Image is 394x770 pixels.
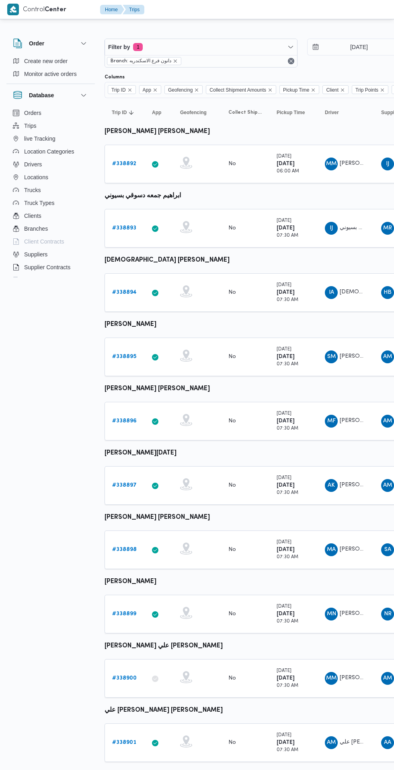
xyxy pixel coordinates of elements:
b: [PERSON_NAME] [PERSON_NAME] [105,129,210,135]
div: Isalam Ammad Abadaljlail Muhammad [325,286,338,299]
span: Suppliers [24,250,47,259]
small: 07:30 AM [277,748,298,752]
span: Geofencing [168,86,193,94]
span: Collect Shipment Amounts [228,109,262,116]
div: Muhammad Radha Ibrahem Said Ahmad Ali [381,222,394,235]
span: Location Categories [24,147,74,156]
span: 1 active filters [133,43,143,51]
span: [PERSON_NAME] [340,611,386,616]
button: Truck Types [10,197,92,209]
b: [DATE] [277,676,295,681]
b: [PERSON_NAME] [105,322,156,328]
span: MM [326,672,337,685]
small: [DATE] [277,476,291,480]
button: remove selected entity [173,59,178,63]
button: Trips [10,119,92,132]
span: Client Contracts [24,237,64,246]
span: Trips [24,121,37,131]
button: Pickup Time [273,106,314,119]
span: AM [383,479,392,492]
button: Database [13,90,88,100]
a: #338900 [112,674,137,683]
b: # 338895 [112,354,136,359]
div: No [228,610,236,618]
button: Remove Pickup Time from selection in this group [311,88,316,92]
button: Locations [10,171,92,184]
span: AA [384,736,391,749]
div: No [228,546,236,553]
button: Filter by1 active filters [105,39,297,55]
b: # 338899 [112,611,136,616]
button: Remove Client from selection in this group [340,88,345,92]
button: Monitor active orders [10,68,92,80]
b: [DATE] [277,547,295,552]
b: # 338896 [112,418,137,424]
small: 07:30 AM [277,491,298,495]
b: [DEMOGRAPHIC_DATA] [PERSON_NAME] [105,257,230,263]
span: Geofencing [180,109,207,116]
span: Truck Types [24,198,54,208]
label: Columns [105,74,125,80]
small: [DATE] [277,154,291,159]
div: Abadalhadi Khamais Naiam Abadalhadi [325,479,338,492]
span: MA [327,543,336,556]
button: Supplier Contracts [10,261,92,274]
small: 07:30 AM [277,233,298,238]
small: 07:30 AM [277,426,298,431]
small: 07:30 AM [277,684,298,688]
span: NR [384,608,392,621]
svg: Sorted in descending order [128,109,135,116]
div: Muhammad Mbrok Muhammad Abadalaatai [325,158,338,170]
b: علي [PERSON_NAME] [PERSON_NAME] [105,707,223,713]
span: Geofencing [164,85,203,94]
a: #338894 [112,288,137,297]
b: [DATE] [277,354,295,359]
a: #338895 [112,352,136,362]
b: [DATE] [277,740,295,745]
a: #338892 [112,159,136,169]
h3: Database [29,90,54,100]
button: Driver [322,106,370,119]
button: Trip IDSorted in descending order [109,106,141,119]
span: Pickup Time [279,85,319,94]
div: Nasar Raian Mahmood Khatr [381,608,394,621]
span: AM [383,415,392,428]
div: No [228,289,236,296]
button: Devices [10,274,92,287]
span: MF [327,415,336,428]
small: 07:30 AM [277,298,298,302]
span: Create new order [24,56,68,66]
div: Muhammad Alsaid Aid Hamaidah Ali [325,543,338,556]
button: Create new order [10,55,92,68]
b: # 338900 [112,676,137,681]
button: Remove Geofencing from selection in this group [194,88,199,92]
span: AM [327,736,336,749]
span: Client [322,85,349,94]
small: [DATE] [277,669,291,673]
div: Order [6,55,95,84]
b: # 338897 [112,483,137,488]
div: No [228,482,236,489]
span: Devices [24,275,44,285]
a: #338897 [112,481,137,490]
b: # 338901 [112,740,136,745]
div: Hamadah Bsaioni Ahmad Abwalnasar [381,286,394,299]
b: # 338893 [112,225,136,231]
b: # 338898 [112,547,137,552]
span: [PERSON_NAME] [340,354,386,359]
button: Suppliers [10,248,92,261]
div: Ahmad Muhammad Abadalaatai Aataallah Nasar Allah [381,479,394,492]
b: # 338892 [112,161,136,166]
small: 06:00 AM [277,169,299,174]
span: Trip ID; Sorted in descending order [112,109,127,116]
span: IJ [386,158,389,170]
b: [DATE] [277,418,295,424]
div: No [228,675,236,682]
span: AM [383,672,392,685]
small: [DATE] [277,412,291,416]
span: Pickup Time [283,86,309,94]
div: Ali Mustfi Ali Muhammad Radhwan [325,736,338,749]
span: Branch: دانون فرع الاسكندريه [107,57,181,65]
span: Trip ID [111,86,126,94]
a: #338896 [112,416,137,426]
